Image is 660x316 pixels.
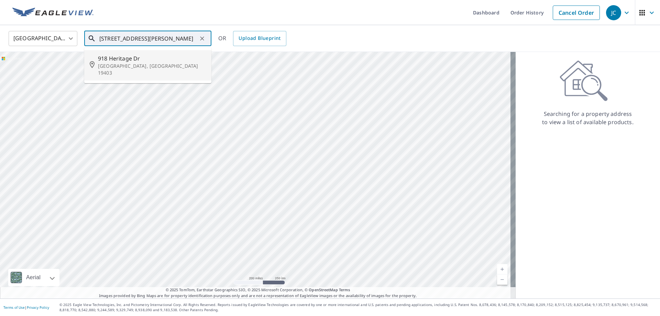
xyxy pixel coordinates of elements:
[166,287,350,293] span: © 2025 TomTom, Earthstar Geographics SIO, © 2025 Microsoft Corporation, ©
[3,305,49,309] p: |
[542,110,634,126] p: Searching for a property address to view a list of available products.
[9,29,77,48] div: [GEOGRAPHIC_DATA]
[12,8,93,18] img: EV Logo
[233,31,286,46] a: Upload Blueprint
[218,31,286,46] div: OR
[98,54,206,63] span: 918 Heritage Dr
[606,5,621,20] div: JC
[553,6,600,20] a: Cancel Order
[8,269,59,286] div: Aerial
[497,264,507,274] a: Current Level 5, Zoom In
[197,34,207,43] button: Clear
[99,29,197,48] input: Search by address or latitude-longitude
[98,63,206,76] p: [GEOGRAPHIC_DATA], [GEOGRAPHIC_DATA] 19403
[239,34,280,43] span: Upload Blueprint
[27,305,49,310] a: Privacy Policy
[3,305,25,310] a: Terms of Use
[309,287,338,292] a: OpenStreetMap
[24,269,43,286] div: Aerial
[59,302,657,313] p: © 2025 Eagle View Technologies, Inc. and Pictometry International Corp. All Rights Reserved. Repo...
[339,287,350,292] a: Terms
[497,274,507,285] a: Current Level 5, Zoom Out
